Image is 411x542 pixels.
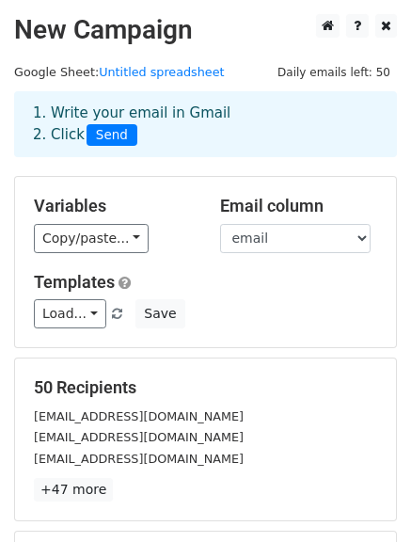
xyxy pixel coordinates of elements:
[99,65,224,79] a: Untitled spreadsheet
[34,409,244,423] small: [EMAIL_ADDRESS][DOMAIN_NAME]
[87,124,137,147] span: Send
[34,272,115,292] a: Templates
[34,430,244,444] small: [EMAIL_ADDRESS][DOMAIN_NAME]
[34,452,244,466] small: [EMAIL_ADDRESS][DOMAIN_NAME]
[34,299,106,328] a: Load...
[135,299,184,328] button: Save
[317,452,411,542] iframe: Chat Widget
[34,478,113,502] a: +47 more
[14,14,397,46] h2: New Campaign
[271,65,397,79] a: Daily emails left: 50
[19,103,392,146] div: 1. Write your email in Gmail 2. Click
[34,196,192,216] h5: Variables
[271,62,397,83] span: Daily emails left: 50
[220,196,378,216] h5: Email column
[34,224,149,253] a: Copy/paste...
[34,377,377,398] h5: 50 Recipients
[14,65,225,79] small: Google Sheet:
